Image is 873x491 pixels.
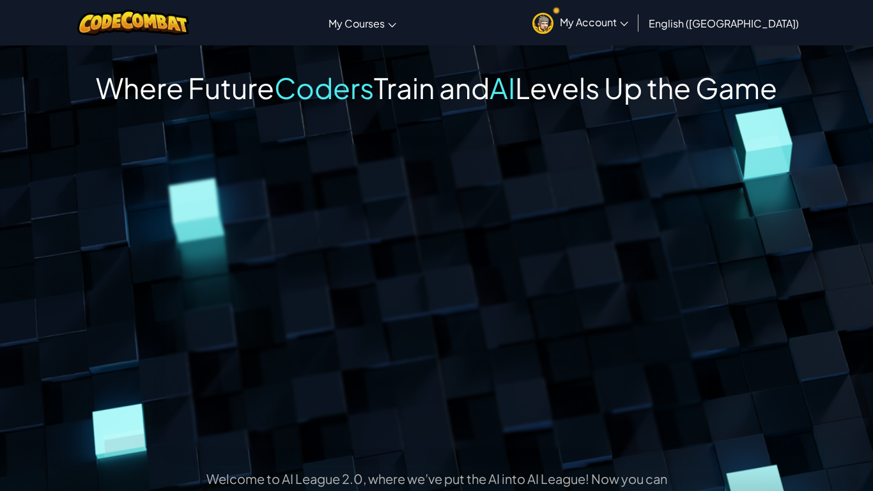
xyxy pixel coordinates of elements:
[642,6,805,40] a: English ([GEOGRAPHIC_DATA])
[515,70,777,105] span: Levels Up the Game
[526,3,635,43] a: My Account
[560,15,628,29] span: My Account
[274,70,374,105] span: Coders
[77,10,189,36] img: CodeCombat logo
[328,17,385,30] span: My Courses
[96,70,274,105] span: Where Future
[532,13,553,34] img: avatar
[374,70,490,105] span: Train and
[490,70,515,105] span: AI
[649,17,799,30] span: English ([GEOGRAPHIC_DATA])
[322,6,403,40] a: My Courses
